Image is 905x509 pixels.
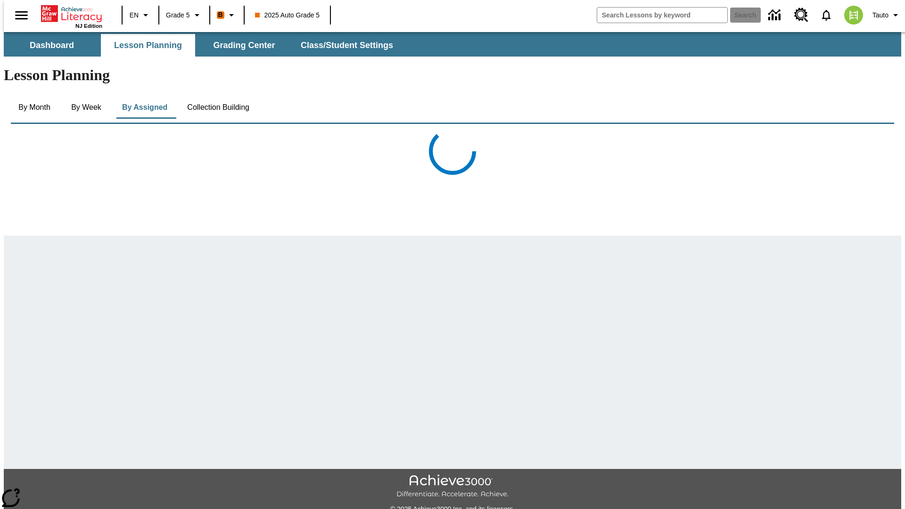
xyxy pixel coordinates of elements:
[4,34,402,57] div: SubNavbar
[101,34,195,57] button: Lesson Planning
[872,10,889,20] span: Tauto
[8,1,35,29] button: Open side menu
[213,40,275,51] span: Grading Center
[30,40,74,51] span: Dashboard
[75,23,102,29] span: NJ Edition
[125,7,156,24] button: Language: EN, Select a language
[301,40,393,51] span: Class/Student Settings
[814,3,839,27] a: Notifications
[115,96,175,119] button: By Assigned
[197,34,291,57] button: Grading Center
[597,8,727,23] input: search field
[839,3,869,27] button: Select a new avatar
[5,34,99,57] button: Dashboard
[63,96,110,119] button: By Week
[41,4,102,23] a: Home
[166,10,190,20] span: Grade 5
[396,475,509,499] img: Achieve3000 Differentiate Accelerate Achieve
[213,7,241,24] button: Boost Class color is orange. Change class color
[869,7,905,24] button: Profile/Settings
[218,9,223,21] span: B
[180,96,257,119] button: Collection Building
[4,66,901,84] h1: Lesson Planning
[844,6,863,25] img: avatar image
[293,34,401,57] button: Class/Student Settings
[114,40,182,51] span: Lesson Planning
[255,10,320,20] span: 2025 Auto Grade 5
[162,7,206,24] button: Grade: Grade 5, Select a grade
[4,32,901,57] div: SubNavbar
[11,96,58,119] button: By Month
[41,3,102,29] div: Home
[789,2,814,28] a: Resource Center, Will open in new tab
[130,10,139,20] span: EN
[763,2,789,28] a: Data Center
